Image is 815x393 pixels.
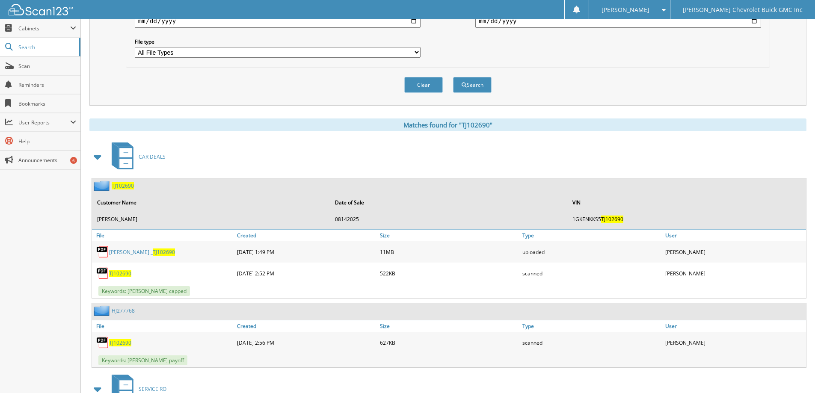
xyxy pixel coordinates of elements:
[520,230,663,241] a: Type
[18,44,75,51] span: Search
[107,140,166,174] a: CAR DEALS
[663,243,806,260] div: [PERSON_NAME]
[96,267,109,280] img: PDF.png
[93,212,330,226] td: [PERSON_NAME]
[378,265,521,282] div: 522KB
[9,4,73,15] img: scan123-logo-white.svg
[663,334,806,351] div: [PERSON_NAME]
[135,38,421,45] label: File type
[98,286,190,296] span: Keywords: [PERSON_NAME] capped
[153,248,175,256] span: TJ102690
[568,212,805,226] td: 1GKENKKS5
[18,25,70,32] span: Cabinets
[663,320,806,332] a: User
[96,336,109,349] img: PDF.png
[235,230,378,241] a: Created
[18,138,76,145] span: Help
[235,320,378,332] a: Created
[520,334,663,351] div: scanned
[109,248,175,256] a: [PERSON_NAME] _TJ102690
[663,230,806,241] a: User
[112,182,134,189] a: TJ102690
[139,153,166,160] span: CAR DEALS
[112,307,135,314] a: HJ277768
[475,14,761,28] input: end
[109,270,131,277] a: TJ102690
[235,334,378,351] div: [DATE] 2:56 PM
[18,119,70,126] span: User Reports
[235,265,378,282] div: [DATE] 2:52 PM
[520,243,663,260] div: uploaded
[98,355,187,365] span: Keywords: [PERSON_NAME] payoff
[89,118,806,131] div: Matches found for "TJ102690"
[94,305,112,316] img: folder2.png
[235,243,378,260] div: [DATE] 1:49 PM
[404,77,443,93] button: Clear
[453,77,492,93] button: Search
[18,81,76,89] span: Reminders
[520,265,663,282] div: scanned
[92,320,235,332] a: File
[378,334,521,351] div: 627KB
[135,14,421,28] input: start
[331,212,568,226] td: 08142025
[378,243,521,260] div: 11MB
[568,194,805,211] th: VIN
[663,265,806,282] div: [PERSON_NAME]
[109,339,131,346] a: TJ102690
[602,7,649,12] span: [PERSON_NAME]
[683,7,803,12] span: [PERSON_NAME] Chevrolet Buick GMC Inc
[378,320,521,332] a: Size
[378,230,521,241] a: Size
[18,157,76,164] span: Announcements
[94,180,112,191] img: folder2.png
[70,157,77,164] div: 6
[96,245,109,258] img: PDF.png
[92,230,235,241] a: File
[93,194,330,211] th: Customer Name
[18,62,76,70] span: Scan
[520,320,663,332] a: Type
[18,100,76,107] span: Bookmarks
[331,194,568,211] th: Date of Sale
[601,216,623,223] span: TJ102690
[139,385,166,393] span: SERVICE RO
